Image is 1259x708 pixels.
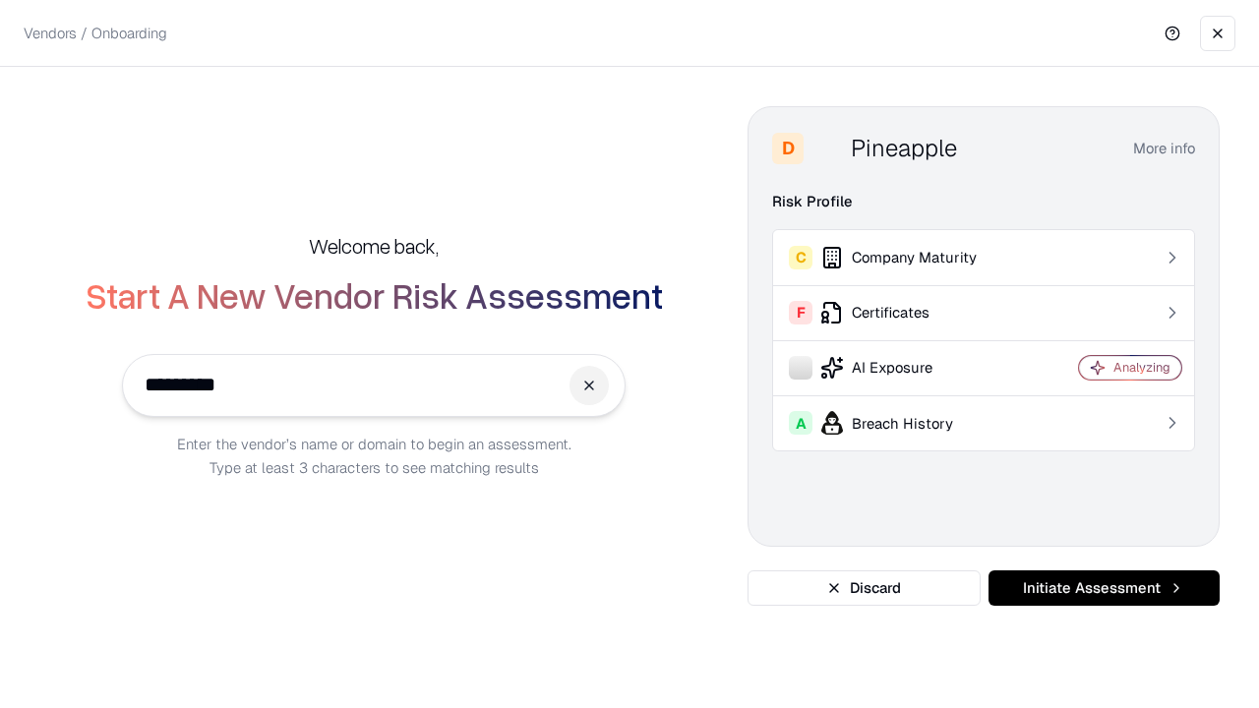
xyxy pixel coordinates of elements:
[811,133,843,164] img: Pineapple
[789,246,812,269] div: C
[772,190,1195,213] div: Risk Profile
[851,133,957,164] div: Pineapple
[1133,131,1195,166] button: More info
[1113,359,1170,376] div: Analyzing
[177,433,571,480] p: Enter the vendor’s name or domain to begin an assessment. Type at least 3 characters to see match...
[789,356,1023,380] div: AI Exposure
[86,275,663,315] h2: Start A New Vendor Risk Assessment
[748,570,981,606] button: Discard
[789,301,1023,324] div: Certificates
[309,232,439,260] h5: Welcome back,
[789,411,812,435] div: A
[789,301,812,324] div: F
[789,411,1023,435] div: Breach History
[989,570,1220,606] button: Initiate Assessment
[772,133,804,164] div: D
[789,246,1023,269] div: Company Maturity
[24,23,167,43] p: Vendors / Onboarding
